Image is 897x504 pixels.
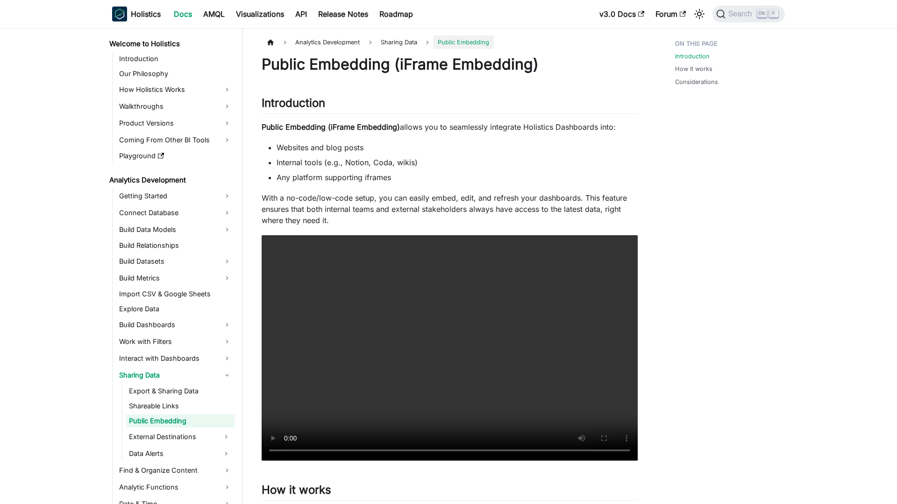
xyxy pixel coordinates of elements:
a: Work with Filters [116,334,235,349]
span: Search [726,10,758,18]
strong: Public Embedding (iFrame Embedding) [262,122,400,132]
a: Walkthroughs [116,99,235,114]
b: Holistics [131,8,161,20]
a: Import CSV & Google Sheets [116,287,235,301]
li: Websites and blog posts [277,142,638,153]
a: Forum [650,7,691,21]
button: Search (Ctrl+K) [712,6,785,22]
p: allows you to seamlessly integrate Holistics Dashboards into: [262,121,638,133]
a: Analytics Development [107,174,235,187]
a: API [290,7,313,21]
a: AMQL [198,7,230,21]
kbd: K [769,9,778,18]
a: Build Datasets [116,254,235,269]
a: External Destinations [126,429,218,444]
h2: How it works [262,483,638,501]
a: v3.0 Docs [594,7,650,21]
a: Introduction [116,52,235,65]
nav: Breadcrumbs [262,35,638,49]
p: With a no-code/low-code setup, you can easily embed, edit, and refresh your dashboards. This feat... [262,192,638,226]
a: Build Data Models [116,222,235,237]
a: Data Alerts [126,446,218,461]
span: Analytics Development [291,35,364,49]
span: Public Embedding [433,35,494,49]
a: Build Dashboards [116,317,235,332]
a: Home page [262,35,279,49]
video: Your browser does not support embedding video, but you can . [262,235,638,461]
a: Build Relationships [116,239,235,252]
a: Docs [168,7,198,21]
a: HolisticsHolistics [112,7,161,21]
a: Roadmap [374,7,419,21]
button: Switch between dark and light mode (currently light mode) [692,7,707,21]
a: Coming From Other BI Tools [116,133,235,147]
a: Shareable Links [126,399,235,413]
a: Getting Started [116,189,235,203]
li: Any platform supporting iframes [277,172,638,183]
span: Sharing Data [376,35,422,49]
a: Interact with Dashboards [116,351,235,366]
a: Find & Organize Content [116,463,235,478]
a: Introduction [675,52,710,61]
a: Connect Database [116,205,235,220]
h2: Introduction [262,96,638,114]
a: Export & Sharing Data [126,385,235,398]
nav: Docs sidebar [103,28,243,504]
a: Explore Data [116,302,235,315]
a: Considerations [675,77,718,86]
a: Public Embedding [126,414,235,427]
img: Holistics [112,7,127,21]
a: Our Philosophy [116,67,235,80]
a: Build Metrics [116,271,235,286]
a: Analytic Functions [116,480,235,495]
a: Visualizations [230,7,290,21]
a: How it works [675,64,712,73]
a: Playground [116,149,235,162]
a: How Holistics Works [116,82,235,97]
a: Product Versions [116,116,235,131]
a: Sharing Data [116,368,235,383]
a: Welcome to Holistics [107,37,235,50]
button: Expand sidebar category 'External Destinations' [218,429,235,444]
h1: Public Embedding (iFrame Embedding) [262,55,638,74]
li: Internal tools (e.g., Notion, Coda, wikis) [277,157,638,168]
button: Expand sidebar category 'Data Alerts' [218,446,235,461]
a: Release Notes [313,7,374,21]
